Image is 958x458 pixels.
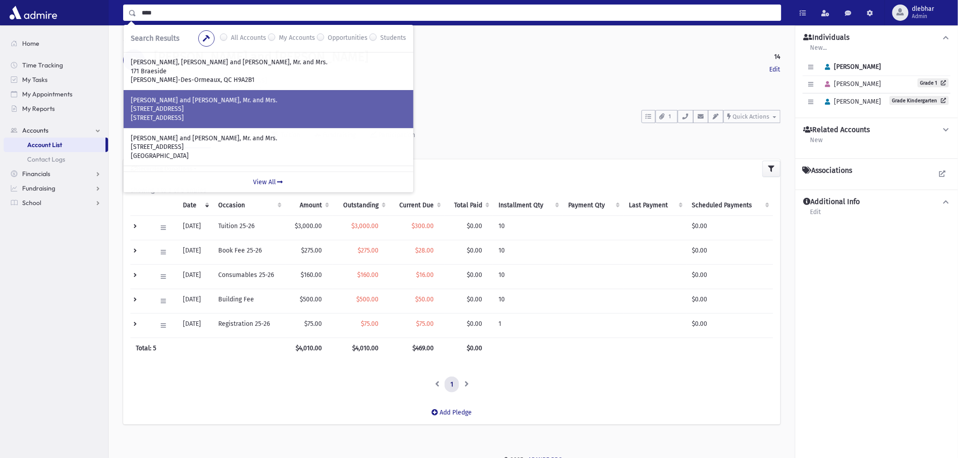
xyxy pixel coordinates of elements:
[131,67,406,76] p: 171 Braeside
[286,338,333,358] th: $4,010.00
[213,195,285,216] th: Occasion : activate to sort column ascending
[912,13,934,20] span: Admin
[177,240,213,264] td: [DATE]
[415,247,434,254] span: $28.00
[389,195,445,216] th: Current Due: activate to sort column ascending
[22,90,72,98] span: My Appointments
[177,195,213,216] th: Date: activate to sort column ascending
[4,196,108,210] a: School
[821,80,881,88] span: [PERSON_NAME]
[328,33,368,44] label: Opportunities
[467,247,482,254] span: $0.00
[27,141,62,149] span: Account List
[123,49,145,71] div: B
[803,33,951,43] button: Individuals
[131,58,406,67] p: [PERSON_NAME], [PERSON_NAME] and [PERSON_NAME], Mr. and Mrs.
[467,222,482,230] span: $0.00
[22,61,63,69] span: Time Tracking
[358,247,378,254] span: $275.00
[286,240,333,264] td: $275.00
[467,320,482,328] span: $0.00
[4,152,108,167] a: Contact Logs
[131,134,406,143] p: [PERSON_NAME] and [PERSON_NAME], Mr. and Mrs.
[493,240,563,264] td: 10
[27,155,65,163] span: Contact Logs
[821,98,881,105] span: [PERSON_NAME]
[803,166,853,175] h4: Associations
[22,105,55,113] span: My Reports
[22,76,48,84] span: My Tasks
[286,195,333,216] th: Amount: activate to sort column ascending
[213,240,285,264] td: Book Fee 25-26
[623,195,687,216] th: Last Payment: activate to sort column ascending
[912,5,934,13] span: dlebhar
[493,195,563,216] th: Installment Qty: activate to sort column ascending
[425,401,479,424] a: Add Pledge
[131,152,406,161] p: [GEOGRAPHIC_DATA]
[890,96,949,105] a: Grade Kindergarten
[131,105,406,114] p: [STREET_ADDRESS]
[4,138,105,152] a: Account List
[123,123,167,148] a: Activity
[177,313,213,338] td: [DATE]
[22,170,50,178] span: Financials
[493,313,563,338] td: 1
[467,271,482,279] span: $0.00
[4,123,108,138] a: Accounts
[389,338,445,358] th: $469.00
[130,186,773,195] div: Showing 1 to 5 of 5 entries
[286,289,333,313] td: $500.00
[810,135,824,151] a: New
[22,126,48,134] span: Accounts
[130,338,286,358] th: Total: 5
[131,143,406,152] p: [STREET_ADDRESS]
[333,338,389,358] th: $4,010.00
[445,195,493,216] th: Total Paid: activate to sort column ascending
[131,34,179,43] span: Search Results
[804,33,850,43] h4: Individuals
[213,313,285,338] td: Registration 25-26
[415,296,434,303] span: $50.00
[445,377,459,393] a: 1
[177,264,213,289] td: [DATE]
[7,4,59,22] img: AdmirePro
[380,33,406,44] label: Students
[666,113,674,121] span: 1
[286,313,333,338] td: $75.00
[213,264,285,289] td: Consumables 25-26
[177,289,213,313] td: [DATE]
[231,33,266,44] label: All Accounts
[361,320,378,328] span: $75.00
[687,215,773,240] td: $0.00
[131,76,406,85] p: [PERSON_NAME]-Des-Ormeaux, QC H9A2B1
[733,113,770,120] span: Quick Actions
[775,52,781,62] strong: 14
[136,5,781,21] input: Search
[723,110,781,123] button: Quick Actions
[821,63,881,71] span: [PERSON_NAME]
[687,313,773,338] td: $0.00
[770,65,781,74] a: Edit
[131,96,406,105] p: [PERSON_NAME] and [PERSON_NAME], Mr. and Mrs.
[22,184,55,192] span: Fundraising
[493,264,563,289] td: 10
[123,36,156,49] nav: breadcrumb
[123,37,156,45] a: Accounts
[4,167,108,181] a: Financials
[4,72,108,87] a: My Tasks
[810,207,822,223] a: Edit
[416,320,434,328] span: $75.00
[563,195,623,216] th: Payment Qty: activate to sort column ascending
[687,264,773,289] td: $0.00
[333,195,389,216] th: Outstanding: activate to sort column ascending
[412,222,434,230] span: $300.00
[687,240,773,264] td: $0.00
[177,215,213,240] td: [DATE]
[467,296,482,303] span: $0.00
[286,264,333,289] td: $160.00
[22,39,39,48] span: Home
[213,289,285,313] td: Building Fee
[357,271,378,279] span: $160.00
[22,199,41,207] span: School
[804,197,860,207] h4: Additional Info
